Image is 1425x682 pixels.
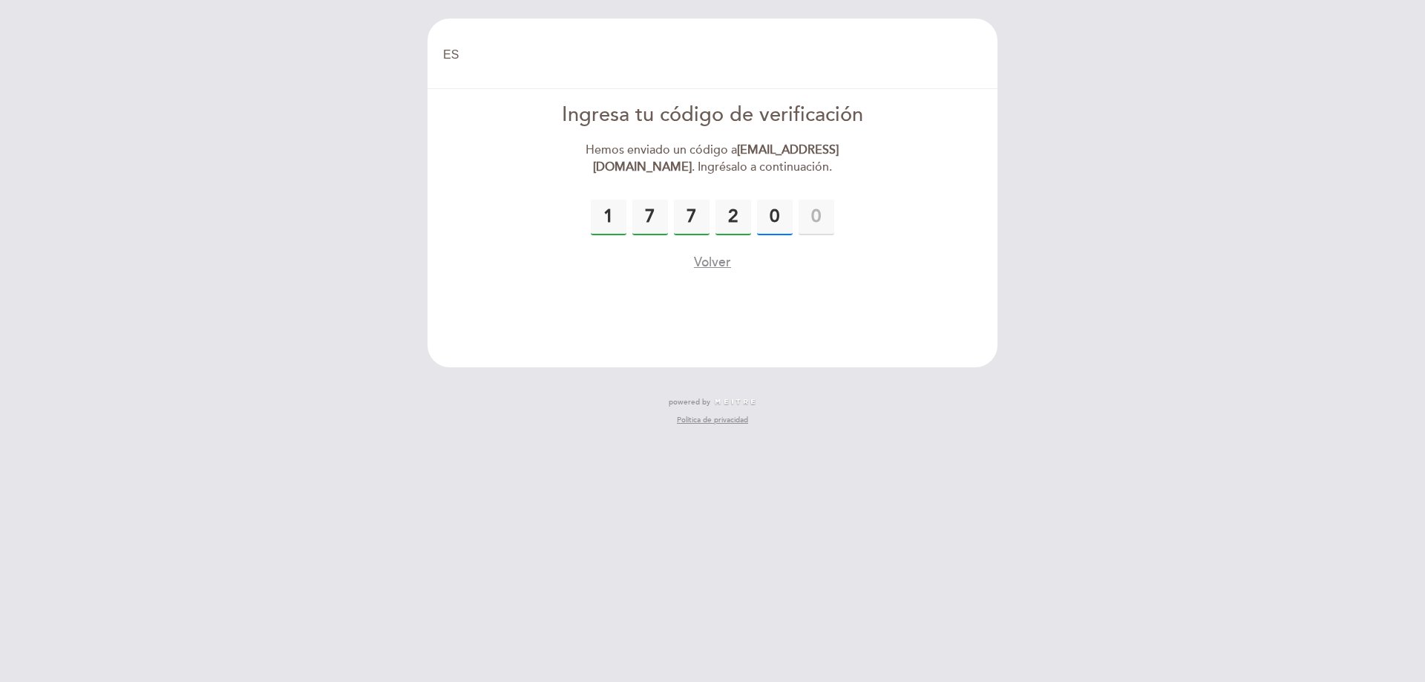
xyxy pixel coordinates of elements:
[632,200,668,235] input: 0
[714,399,756,406] img: MEITRE
[757,200,793,235] input: 0
[715,200,751,235] input: 0
[694,253,731,272] button: Volver
[591,200,626,235] input: 0
[669,397,710,407] span: powered by
[669,397,756,407] a: powered by
[593,142,839,174] strong: [EMAIL_ADDRESS][DOMAIN_NAME]
[543,101,883,130] div: Ingresa tu código de verificación
[674,200,710,235] input: 0
[677,415,748,425] a: Política de privacidad
[543,142,883,176] div: Hemos enviado un código a . Ingrésalo a continuación.
[799,200,834,235] input: 0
